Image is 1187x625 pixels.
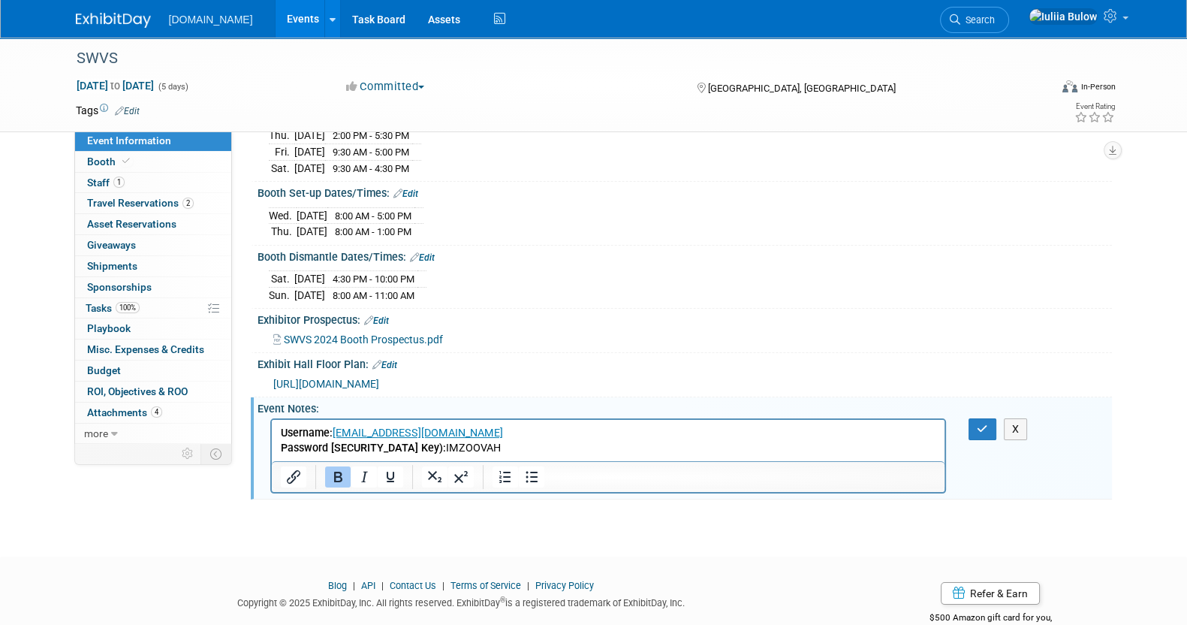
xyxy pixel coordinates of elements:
[76,13,151,28] img: ExhibitDay
[87,385,188,397] span: ROI, Objectives & ROO
[113,177,125,188] span: 1
[115,106,140,116] a: Edit
[410,252,435,263] a: Edit
[108,80,122,92] span: to
[294,287,325,303] td: [DATE]
[86,302,140,314] span: Tasks
[87,260,137,272] span: Shipments
[940,7,1009,33] a: Search
[281,466,306,488] button: Insert/edit link
[269,224,297,240] td: Thu.
[1062,80,1077,92] img: Format-Inperson.png
[87,197,194,209] span: Travel Reservations
[258,246,1112,265] div: Booth Dismantle Dates/Times:
[75,193,231,213] a: Travel Reservations2
[75,131,231,151] a: Event Information
[258,309,1112,328] div: Exhibitor Prospectus:
[75,173,231,193] a: Staff1
[76,79,155,92] span: [DATE] [DATE]
[273,334,443,346] a: SWVS 2024 Booth Prospectus.pdf
[87,343,204,355] span: Misc. Expenses & Credits
[349,580,359,591] span: |
[175,444,201,463] td: Personalize Event Tab Strip
[351,466,376,488] button: Italic
[335,226,411,237] span: 8:00 AM - 1:00 PM
[518,466,544,488] button: Bullet list
[75,361,231,381] a: Budget
[269,207,297,224] td: Wed.
[258,397,1112,416] div: Event Notes:
[421,466,447,488] button: Subscript
[75,319,231,339] a: Playbook
[116,302,140,313] span: 100%
[961,78,1116,101] div: Event Format
[335,210,411,222] span: 8:00 AM - 5:00 PM
[333,130,409,141] span: 2:00 PM - 5:30 PM
[75,214,231,234] a: Asset Reservations
[297,224,327,240] td: [DATE]
[960,14,995,26] span: Search
[1029,8,1098,25] img: Iuliia Bulow
[361,580,375,591] a: API
[87,364,121,376] span: Budget
[294,144,325,161] td: [DATE]
[272,420,945,461] iframe: Rich Text Area
[378,580,387,591] span: |
[324,466,350,488] button: Bold
[284,334,443,346] span: SWVS 2024 Booth Prospectus.pdf
[294,271,325,288] td: [DATE]
[333,146,409,158] span: 9:30 AM - 5:00 PM
[269,144,294,161] td: Fri.
[269,160,294,176] td: Sat.
[87,134,171,146] span: Event Information
[535,580,594,591] a: Privacy Policy
[75,235,231,255] a: Giveaways
[75,340,231,360] a: Misc. Expenses & Credits
[87,281,152,293] span: Sponsorships
[151,406,162,418] span: 4
[182,198,194,209] span: 2
[76,593,848,610] div: Copyright © 2025 ExhibitDay, Inc. All rights reserved. ExhibitDay is a registered trademark of Ex...
[269,128,294,144] td: Thu.
[87,155,133,168] span: Booth
[1080,81,1115,92] div: In-Person
[87,218,176,230] span: Asset Reservations
[364,316,389,326] a: Edit
[1004,418,1028,440] button: X
[76,103,140,118] td: Tags
[87,239,136,251] span: Giveaways
[450,580,521,591] a: Terms of Service
[294,160,325,176] td: [DATE]
[87,322,131,334] span: Playbook
[75,277,231,297] a: Sponsorships
[75,152,231,172] a: Booth
[75,424,231,444] a: more
[393,189,418,199] a: Edit
[75,256,231,276] a: Shipments
[438,580,448,591] span: |
[941,582,1040,605] a: Refer & Earn
[500,596,505,604] sup: ®
[708,83,896,94] span: [GEOGRAPHIC_DATA], [GEOGRAPHIC_DATA]
[273,378,379,390] a: [URL][DOMAIN_NAME]
[328,580,347,591] a: Blog
[492,466,517,488] button: Numbered list
[333,163,409,174] span: 9:30 AM - 4:30 PM
[122,157,130,165] i: Booth reservation complete
[294,128,325,144] td: [DATE]
[87,406,162,418] span: Attachments
[71,45,1027,72] div: SWVS
[75,298,231,319] a: Tasks100%
[341,79,430,95] button: Committed
[447,466,473,488] button: Superscript
[258,182,1112,201] div: Booth Set-up Dates/Times:
[297,207,327,224] td: [DATE]
[523,580,533,591] span: |
[75,382,231,402] a: ROI, Objectives & ROO
[372,360,397,370] a: Edit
